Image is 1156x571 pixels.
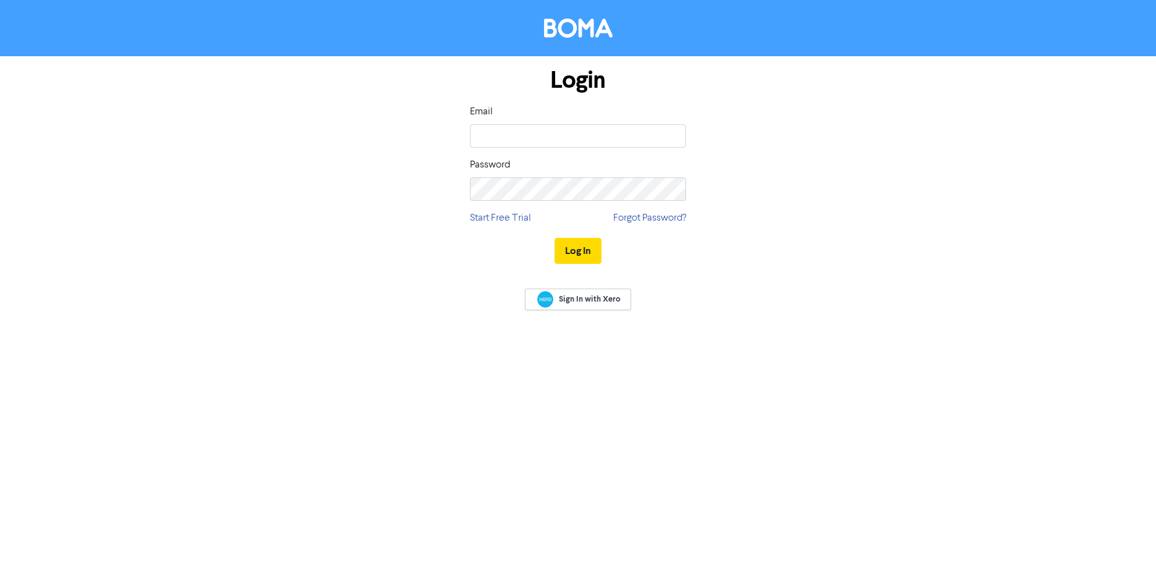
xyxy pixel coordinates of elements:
[470,66,686,95] h1: Login
[555,238,601,264] button: Log In
[470,211,531,226] a: Start Free Trial
[470,158,510,172] label: Password
[525,289,631,310] a: Sign In with Xero
[613,211,686,226] a: Forgot Password?
[470,104,493,119] label: Email
[544,19,613,38] img: BOMA Logo
[537,291,553,308] img: Xero logo
[559,294,621,305] span: Sign In with Xero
